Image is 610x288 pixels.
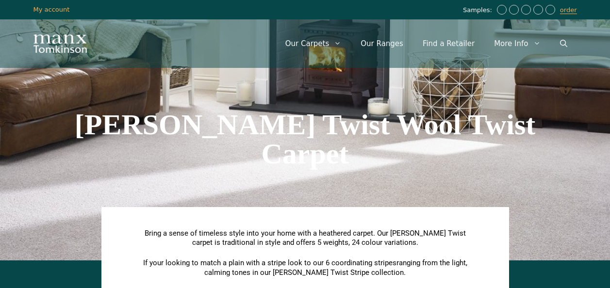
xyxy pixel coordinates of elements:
[413,29,484,58] a: Find a Retailer
[276,29,351,58] a: Our Carpets
[138,229,473,248] p: Bring a sense of timeless style into your home with a heathered carpet. Our [PERSON_NAME] Twist c...
[550,29,577,58] a: Open Search Bar
[138,258,473,277] p: If your looking to match a plain with a stripe look to our 6 coordinating stripes
[33,6,70,13] a: My account
[33,110,577,168] h1: [PERSON_NAME] Twist Wool Twist Carpet
[204,258,467,277] span: ranging from the light, calming tones in our [PERSON_NAME] Twist Stripe collection.
[276,29,577,58] nav: Primary
[33,34,87,53] img: Manx Tomkinson
[484,29,550,58] a: More Info
[463,6,495,15] span: Samples:
[351,29,413,58] a: Our Ranges
[560,6,577,14] a: order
